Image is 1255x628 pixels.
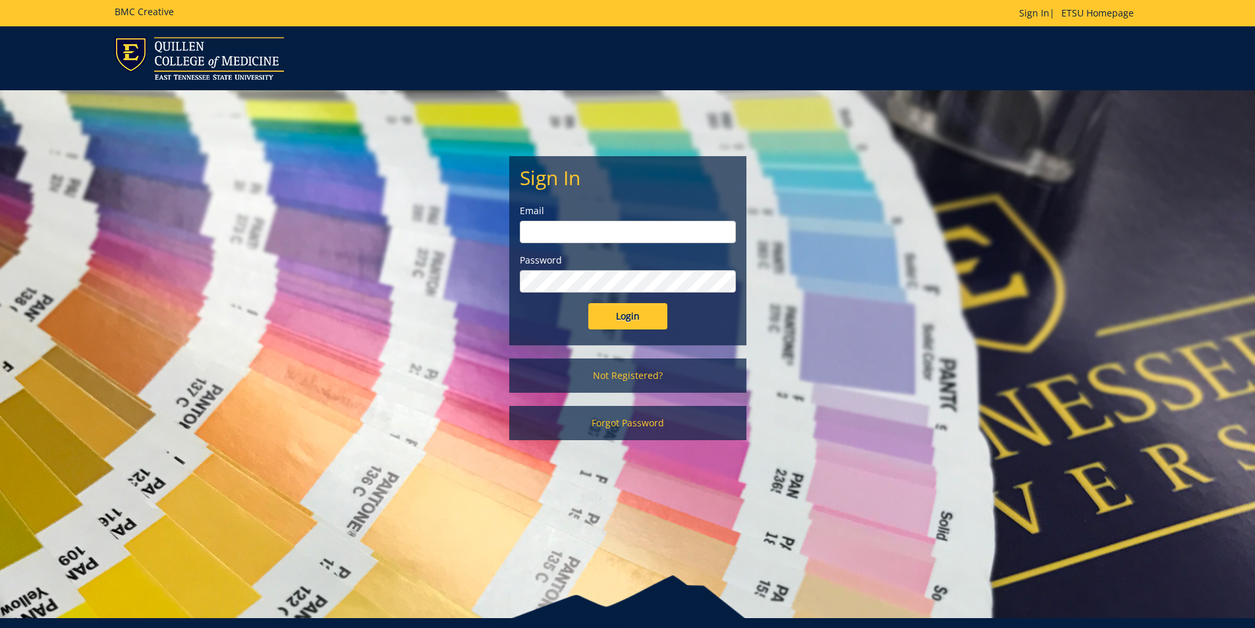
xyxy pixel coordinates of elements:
[588,303,667,329] input: Login
[1019,7,1049,19] a: Sign In
[1019,7,1140,20] p: |
[509,406,746,440] a: Forgot Password
[520,254,736,267] label: Password
[520,204,736,217] label: Email
[509,358,746,393] a: Not Registered?
[1055,7,1140,19] a: ETSU Homepage
[115,37,284,80] img: ETSU logo
[115,7,174,16] h5: BMC Creative
[520,167,736,188] h2: Sign In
